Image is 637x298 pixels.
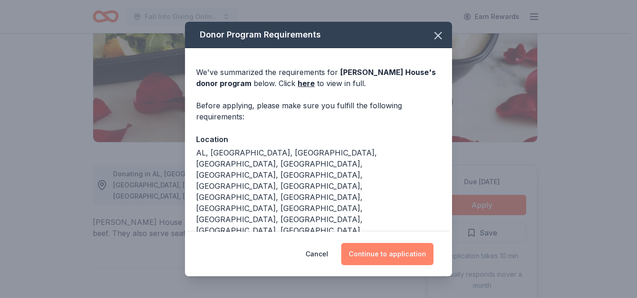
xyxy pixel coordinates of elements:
[196,100,441,122] div: Before applying, please make sure you fulfill the following requirements:
[196,133,441,145] div: Location
[298,78,315,89] a: here
[196,67,441,89] div: We've summarized the requirements for below. Click to view in full.
[185,22,452,48] div: Donor Program Requirements
[341,243,433,265] button: Continue to application
[306,243,328,265] button: Cancel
